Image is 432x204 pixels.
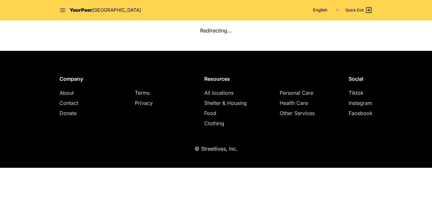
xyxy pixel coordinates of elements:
[280,110,315,116] a: Other Services
[349,90,364,96] a: Tiktok
[349,76,363,82] span: Social
[200,27,232,34] p: Redirecting...
[135,90,150,96] a: Terms
[280,90,313,96] a: Personal Care
[204,76,230,82] span: Resources
[204,110,216,116] a: Food
[59,76,83,82] span: Company
[92,7,141,13] span: [GEOGRAPHIC_DATA]
[195,145,238,153] p: © Streetlives, Inc.
[349,100,372,106] a: Instagram
[135,100,153,106] a: Privacy
[59,90,74,96] a: About
[59,100,78,106] a: Contact
[204,90,233,96] a: All locations
[59,110,77,116] a: Donate
[345,8,364,13] span: Quick Exit
[204,120,224,126] a: Clothing
[345,6,373,14] a: Quick Exit
[70,7,92,13] span: YourPeer
[280,100,308,106] a: Health Care
[349,110,373,116] a: Facebook
[70,7,141,14] a: YourPeer[GEOGRAPHIC_DATA]
[204,100,247,106] a: Shelter & Housing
